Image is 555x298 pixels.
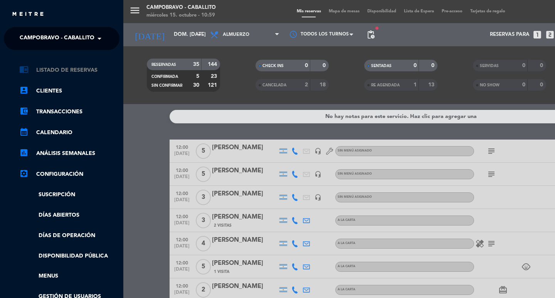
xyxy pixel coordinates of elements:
[19,169,29,178] i: settings_applications
[19,272,119,281] a: Menus
[19,66,119,75] a: chrome_reader_modeListado de Reservas
[19,231,119,240] a: Días de Operación
[19,86,119,96] a: account_boxClientes
[19,211,119,220] a: Días abiertos
[19,106,29,116] i: account_balance_wallet
[19,65,29,74] i: chrome_reader_mode
[12,12,44,17] img: MEITRE
[19,252,119,261] a: Disponibilidad pública
[19,148,29,157] i: assessment
[19,86,29,95] i: account_box
[19,190,119,199] a: Suscripción
[20,30,94,47] span: Campobravo - caballito
[19,149,119,158] a: assessmentANÁLISIS SEMANALES
[19,107,119,116] a: account_balance_walletTransacciones
[19,170,119,179] a: Configuración
[19,127,29,136] i: calendar_month
[19,128,119,137] a: calendar_monthCalendario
